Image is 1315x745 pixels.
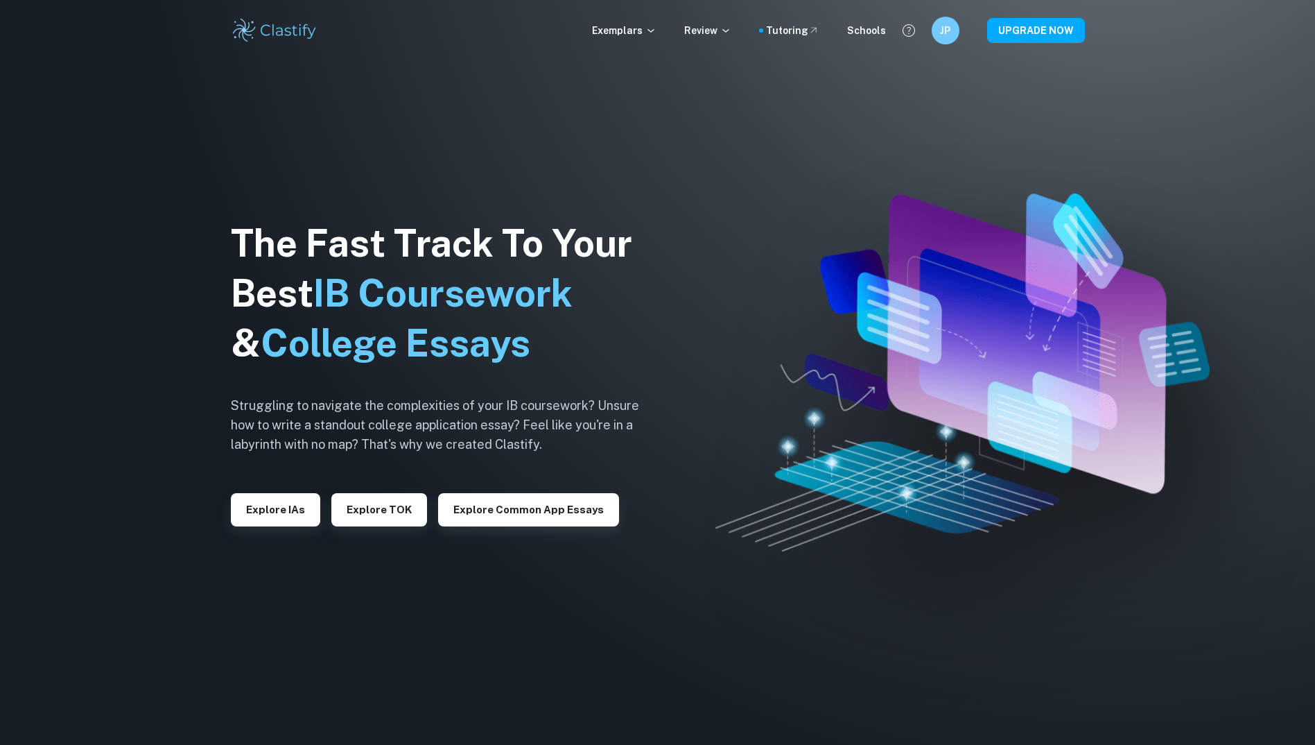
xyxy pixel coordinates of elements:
[331,502,427,515] a: Explore TOK
[331,493,427,526] button: Explore TOK
[261,321,530,365] span: College Essays
[847,23,886,38] a: Schools
[313,271,573,315] span: IB Coursework
[231,219,661,368] h1: The Fast Track To Your Best &
[932,17,959,44] button: JP
[231,502,320,515] a: Explore IAs
[937,23,953,38] h6: JP
[231,17,319,44] img: Clastify logo
[231,396,661,454] h6: Struggling to navigate the complexities of your IB coursework? Unsure how to write a standout col...
[715,194,1210,551] img: Clastify hero
[987,18,1085,43] button: UPGRADE NOW
[766,23,819,38] a: Tutoring
[897,19,921,42] button: Help and Feedback
[438,502,619,515] a: Explore Common App essays
[231,493,320,526] button: Explore IAs
[684,23,731,38] p: Review
[592,23,656,38] p: Exemplars
[438,493,619,526] button: Explore Common App essays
